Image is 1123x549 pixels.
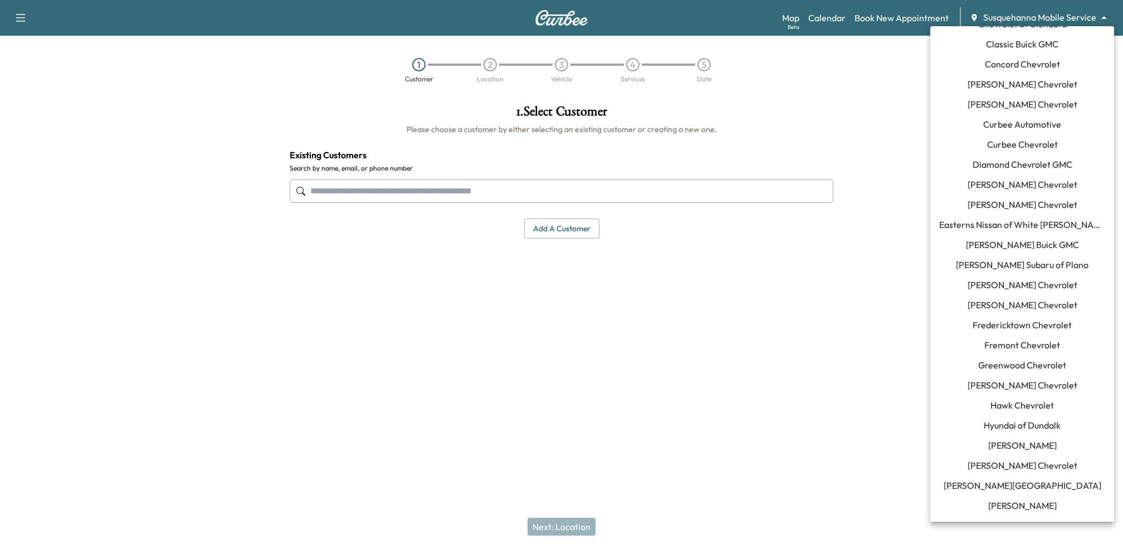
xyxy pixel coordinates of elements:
[966,519,1079,532] span: [PERSON_NAME] Buick GMC
[968,298,1077,312] span: [PERSON_NAME] Chevrolet
[968,198,1077,211] span: [PERSON_NAME] Chevrolet
[987,138,1058,151] span: Curbee Chevrolet
[986,37,1058,51] span: Classic Buick GMC
[968,459,1077,472] span: [PERSON_NAME] Chevrolet
[988,439,1057,452] span: [PERSON_NAME]
[968,278,1077,291] span: [PERSON_NAME] Chevrolet
[968,77,1077,91] span: [PERSON_NAME] Chevrolet
[978,358,1066,372] span: Greenwood Chevrolet
[939,218,1105,231] span: Easterns Nissan of White [PERSON_NAME]
[973,318,1072,332] span: Fredericktown Chevrolet
[990,399,1054,412] span: Hawk Chevrolet
[956,258,1088,271] span: [PERSON_NAME] Subaru of Plano
[983,118,1061,131] span: Curbee Automotive
[968,378,1077,392] span: [PERSON_NAME] Chevrolet
[944,479,1101,492] span: [PERSON_NAME][GEOGRAPHIC_DATA]
[968,98,1077,111] span: [PERSON_NAME] Chevrolet
[985,57,1060,71] span: Concord Chevrolet
[984,338,1060,352] span: Fremont Chevrolet
[966,238,1079,251] span: [PERSON_NAME] Buick GMC
[984,419,1061,432] span: Hyundai of Dundalk
[968,178,1077,191] span: [PERSON_NAME] Chevrolet
[988,499,1057,512] span: [PERSON_NAME]
[973,158,1072,171] span: Diamond Chevrolet GMC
